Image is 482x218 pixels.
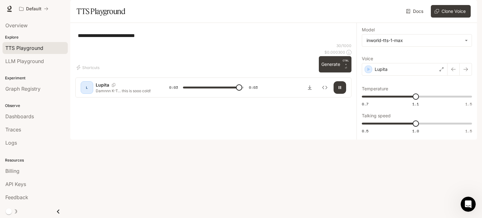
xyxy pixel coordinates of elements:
p: Talking speed [362,114,391,118]
button: Clone Voice [431,5,471,18]
div: L [82,82,92,93]
a: Docs [405,5,426,18]
div: inworld-tts-1-max [367,37,462,44]
p: Lupita [96,82,109,88]
p: Model [362,28,375,32]
span: 0.5 [362,128,368,134]
span: 1.0 [412,128,419,134]
p: Damnnn K-T… this is sooo cold! [96,88,154,93]
p: Voice [362,56,373,61]
button: All workspaces [16,3,51,15]
p: 30 / 1000 [336,43,351,48]
span: 1.5 [465,101,472,107]
div: inworld-tts-1-max [362,35,472,46]
span: 0:03 [249,84,258,91]
p: Default [26,6,41,12]
p: CTRL + [343,59,349,66]
p: ⏎ [343,59,349,70]
span: 0.7 [362,101,368,107]
iframe: Intercom live chat [461,197,476,212]
p: Temperature [362,87,388,91]
button: Shortcuts [75,62,102,72]
h1: TTS Playground [77,5,125,18]
button: Download audio [303,81,316,94]
button: Inspect [319,81,331,94]
button: GenerateCTRL +⏎ [319,56,351,72]
span: 1.5 [465,128,472,134]
p: Lupita [375,66,388,72]
span: 0:03 [169,84,178,91]
span: 1.1 [412,101,419,107]
p: $ 0.000300 [324,50,345,55]
button: Copy Voice ID [109,83,118,87]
